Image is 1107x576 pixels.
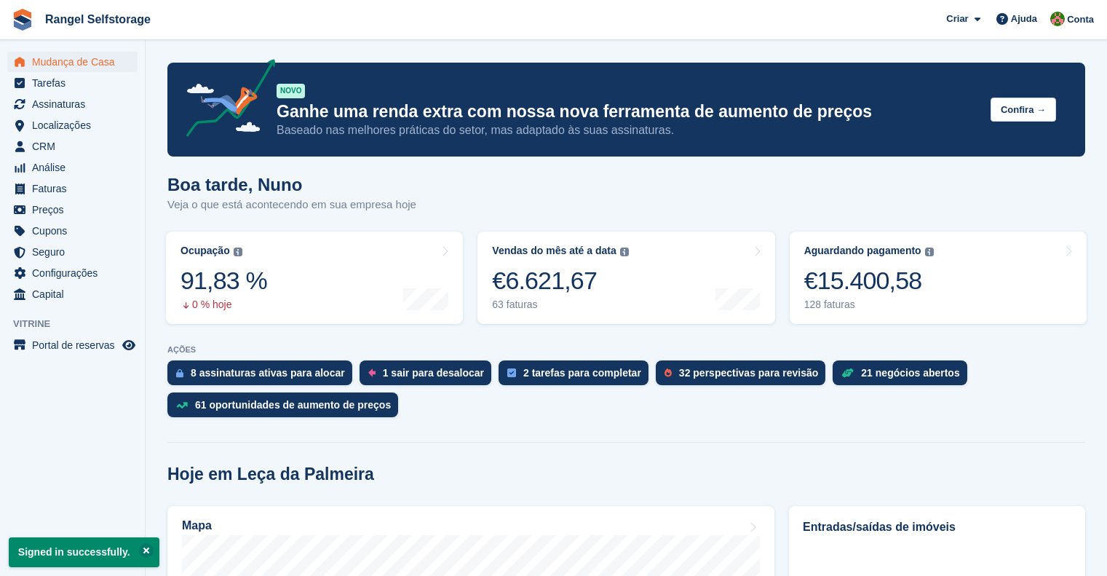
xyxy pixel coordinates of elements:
a: menu [7,136,138,157]
a: menu [7,263,138,283]
a: menu [7,284,138,304]
img: deal-1b604bf984904fb50ccaf53a9ad4b4a5d6e5aea283cecdc64d6e3604feb123c2.svg [841,368,854,378]
h1: Boa tarde, Nuno [167,175,416,194]
a: 61 oportunidades de aumento de preços [167,392,405,425]
img: price-adjustments-announcement-icon-8257ccfd72463d97f412b2fc003d46551f7dbcb40ab6d574587a9cd5c0d94... [174,59,276,142]
a: Rangel Selfstorage [39,7,156,31]
div: 21 negócios abertos [861,367,959,379]
div: 8 assinaturas ativas para alocar [191,367,345,379]
span: Faturas [32,178,119,199]
span: Ajuda [1011,12,1037,26]
img: move_outs_to_deallocate_icon-f764333ba52eb49d3ac5e1228854f67142a1ed5810a6f6cc68b1a99e826820c5.svg [368,368,376,377]
p: AÇÕES [167,345,1085,355]
span: Preços [32,200,119,220]
span: CRM [32,136,119,157]
p: Veja o que está acontecendo em sua empresa hoje [167,197,416,213]
div: Vendas do mês até a data [492,245,616,257]
span: Localizações [32,115,119,135]
a: Ocupação 91,83 % 0 % hoje [166,232,463,324]
div: 2 tarefas para completar [523,367,641,379]
p: Ganhe uma renda extra com nossa nova ferramenta de aumento de preços [277,101,979,122]
div: €15.400,58 [804,266,934,296]
a: 2 tarefas para completar [499,360,656,392]
a: Loja de pré-visualização [120,336,138,354]
img: icon-info-grey-7440780725fd019a000dd9b08b2336e03edf1995a4989e88bcd33f0948082b44.svg [925,248,934,256]
button: Confira → [991,98,1056,122]
span: Criar [946,12,968,26]
a: menu [7,221,138,241]
span: Configurações [32,263,119,283]
span: Capital [32,284,119,304]
a: menu [7,200,138,220]
span: Vitrine [13,317,145,331]
img: task-75834270c22a3079a89374b754ae025e5fb1db73e45f91037f5363f120a921f8.svg [507,368,516,377]
div: 61 oportunidades de aumento de preços [195,399,391,411]
a: menu [7,242,138,262]
div: 128 faturas [804,299,934,311]
span: Mudança de Casa [32,52,119,72]
a: menu [7,73,138,93]
a: 8 assinaturas ativas para alocar [167,360,360,392]
div: 63 faturas [492,299,628,311]
a: Vendas do mês até a data €6.621,67 63 faturas [477,232,774,324]
a: 1 sair para desalocar [360,360,499,392]
a: menu [7,157,138,178]
a: 32 perspectivas para revisão [656,360,833,392]
h2: Mapa [182,519,212,532]
img: prospect-51fa495bee0391a8d652442698ab0144808aea92771e9ea1ae160a38d050c398.svg [664,368,672,377]
a: menu [7,178,138,199]
h2: Hoje em Leça da Palmeira [167,465,374,484]
span: Portal de reservas [32,335,119,355]
span: Seguro [32,242,119,262]
span: Análise [32,157,119,178]
span: Tarefas [32,73,119,93]
p: Baseado nas melhores práticas do setor, mas adaptado às suas assinaturas. [277,122,979,138]
div: Ocupação [180,245,230,257]
div: 1 sair para desalocar [383,367,484,379]
h2: Entradas/saídas de imóveis [803,518,1071,536]
a: menu [7,94,138,114]
a: menu [7,52,138,72]
a: menu [7,335,138,355]
img: stora-icon-8386f47178a22dfd0bd8f6a31ec36ba5ce8667c1dd55bd0f319d3a0aa187defe.svg [12,9,33,31]
img: price_increase_opportunities-93ffe204e8149a01c8c9dc8f82e8f89637d9d84a8eef4429ea346261dce0b2c0.svg [176,402,188,409]
div: 0 % hoje [180,299,267,311]
div: 91,83 % [180,266,267,296]
div: €6.621,67 [492,266,628,296]
a: menu [7,115,138,135]
span: Conta [1067,12,1094,27]
span: Cupons [32,221,119,241]
div: 32 perspectivas para revisão [679,367,818,379]
p: Signed in successfully. [9,537,159,567]
div: NOVO [277,84,305,98]
img: active_subscription_to_allocate_icon-d502201f5373d7db506a760aba3b589e785aa758c864c3986d89f69b8ff3... [176,368,183,378]
div: Aguardando pagamento [804,245,921,257]
img: icon-info-grey-7440780725fd019a000dd9b08b2336e03edf1995a4989e88bcd33f0948082b44.svg [620,248,629,256]
img: icon-info-grey-7440780725fd019a000dd9b08b2336e03edf1995a4989e88bcd33f0948082b44.svg [234,248,242,256]
img: Nuno Couto [1050,12,1065,26]
a: 21 negócios abertos [833,360,974,392]
span: Assinaturas [32,94,119,114]
a: Aguardando pagamento €15.400,58 128 faturas [790,232,1087,324]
